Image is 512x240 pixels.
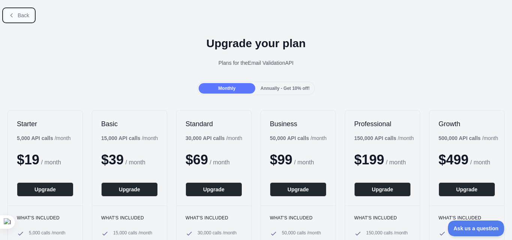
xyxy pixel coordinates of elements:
h2: Business [270,119,326,128]
h2: Professional [354,119,411,128]
h2: Growth [439,119,495,128]
div: / month [354,134,414,142]
span: $ 69 [186,152,208,167]
span: $ 499 [439,152,469,167]
b: 30,000 API calls [186,135,225,141]
b: 50,000 API calls [270,135,309,141]
div: / month [439,134,498,142]
h2: Standard [186,119,242,128]
b: 150,000 API calls [354,135,396,141]
div: / month [270,134,326,142]
iframe: Toggle Customer Support [448,221,505,236]
span: $ 199 [354,152,384,167]
span: $ 99 [270,152,292,167]
b: 500,000 API calls [439,135,481,141]
div: / month [186,134,242,142]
